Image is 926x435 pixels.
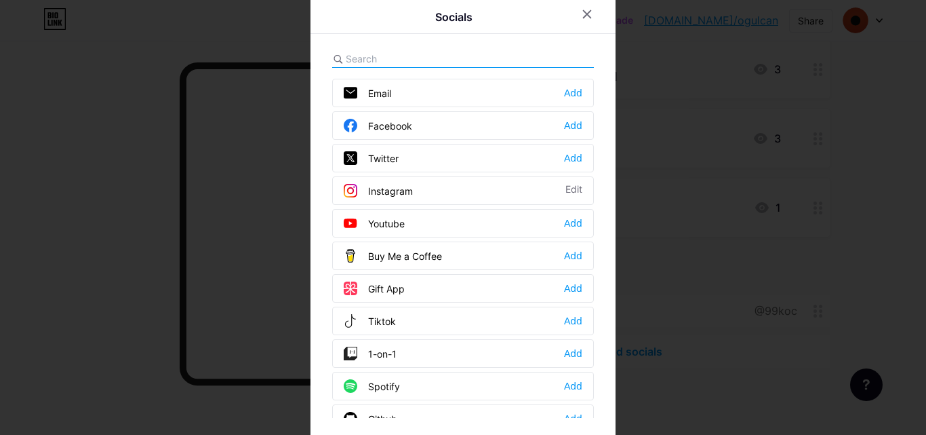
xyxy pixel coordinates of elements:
div: Buy Me a Coffee [344,249,442,263]
div: Add [564,249,582,263]
div: Add [564,119,582,132]
div: Add [564,347,582,360]
div: Add [564,379,582,393]
div: Add [564,216,582,230]
div: Edit [565,184,582,197]
div: Email [344,86,391,100]
div: Instagram [344,184,413,197]
div: Gift App [344,282,405,295]
div: Spotify [344,379,400,393]
div: Twitter [344,151,399,165]
div: Add [564,314,582,328]
div: Add [564,151,582,165]
div: Add [564,412,582,425]
div: Facebook [344,119,412,132]
div: Socials [435,9,472,25]
div: Add [564,282,582,295]
div: Add [564,86,582,100]
div: Youtube [344,216,405,230]
div: Tiktok [344,314,396,328]
div: Github [344,412,397,425]
div: 1-on-1 [344,347,397,360]
input: Search [346,52,496,66]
